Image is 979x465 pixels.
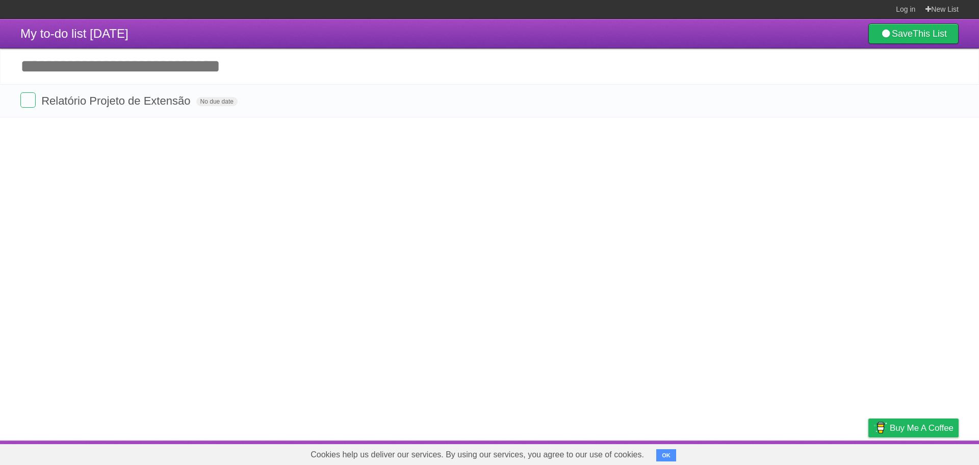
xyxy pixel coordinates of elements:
[894,443,959,462] a: Suggest a feature
[890,419,954,437] span: Buy me a coffee
[20,27,128,40] span: My to-do list [DATE]
[41,94,193,107] span: Relatório Projeto de Extensão
[733,443,754,462] a: About
[656,449,676,461] button: OK
[766,443,808,462] a: Developers
[196,97,238,106] span: No due date
[855,443,882,462] a: Privacy
[868,419,959,437] a: Buy me a coffee
[868,23,959,44] a: SaveThis List
[873,419,887,436] img: Buy me a coffee
[820,443,843,462] a: Terms
[20,92,36,108] label: Done
[300,445,654,465] span: Cookies help us deliver our services. By using our services, you agree to our use of cookies.
[913,29,947,39] b: This List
